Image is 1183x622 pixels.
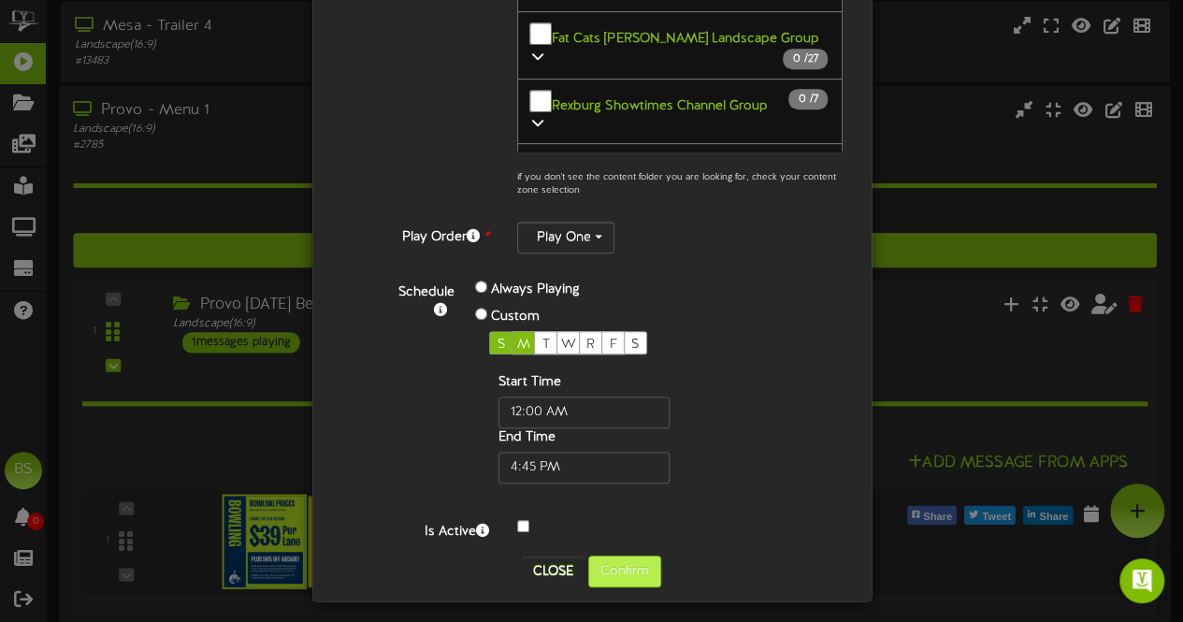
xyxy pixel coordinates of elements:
div: Open Intercom Messenger [1119,558,1164,603]
label: End Time [498,428,555,447]
span: 0 [798,93,809,106]
b: Fat Cats [PERSON_NAME] Landscape Group [552,32,818,46]
label: Is Active [326,516,503,542]
b: Schedule [398,285,454,299]
button: Play One [517,222,614,253]
span: W [561,338,576,352]
span: S [631,338,639,352]
span: R [586,338,595,352]
span: T [542,338,550,352]
button: Confirm [588,556,661,587]
button: Close [522,557,584,586]
b: Rexburg Showtimes Channel Group [552,98,767,112]
button: Westminster Events Office Channel Group 0 /1 [517,143,844,211]
span: F [610,338,617,352]
span: M [517,338,530,352]
button: Rexburg Showtimes Channel Group 0 /7 [517,79,844,145]
span: / 27 [783,49,828,69]
label: Always Playing [491,281,580,299]
span: 0 [792,52,803,65]
label: Custom [491,308,540,326]
button: Fat Cats [PERSON_NAME] Landscape Group 0 /27 [517,11,844,80]
span: S [498,338,505,352]
label: Play Order [326,222,503,247]
label: Start Time [498,373,561,392]
span: / 7 [788,89,828,109]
